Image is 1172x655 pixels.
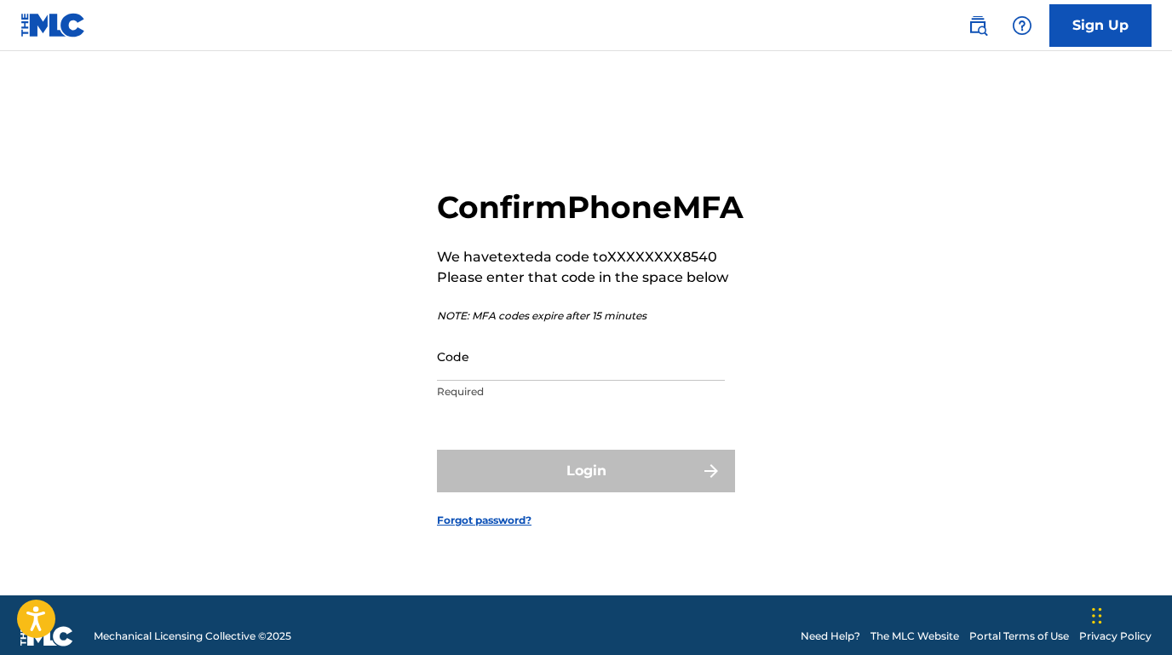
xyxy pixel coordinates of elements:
a: Sign Up [1049,4,1152,47]
div: Help [1005,9,1039,43]
img: help [1012,15,1032,36]
img: MLC Logo [20,13,86,37]
p: Required [437,384,725,399]
img: logo [20,626,73,646]
p: NOTE: MFA codes expire after 15 minutes [437,308,744,324]
a: Need Help? [801,629,860,644]
iframe: Chat Widget [1087,573,1172,655]
a: Forgot password? [437,513,531,528]
p: We have texted a code to XXXXXXXX8540 [437,247,744,267]
img: search [968,15,988,36]
span: Mechanical Licensing Collective © 2025 [94,629,291,644]
a: Portal Terms of Use [969,629,1069,644]
a: Public Search [961,9,995,43]
a: Privacy Policy [1079,629,1152,644]
p: Please enter that code in the space below [437,267,744,288]
div: Drag [1092,590,1102,641]
h2: Confirm Phone MFA [437,188,744,227]
a: The MLC Website [870,629,959,644]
